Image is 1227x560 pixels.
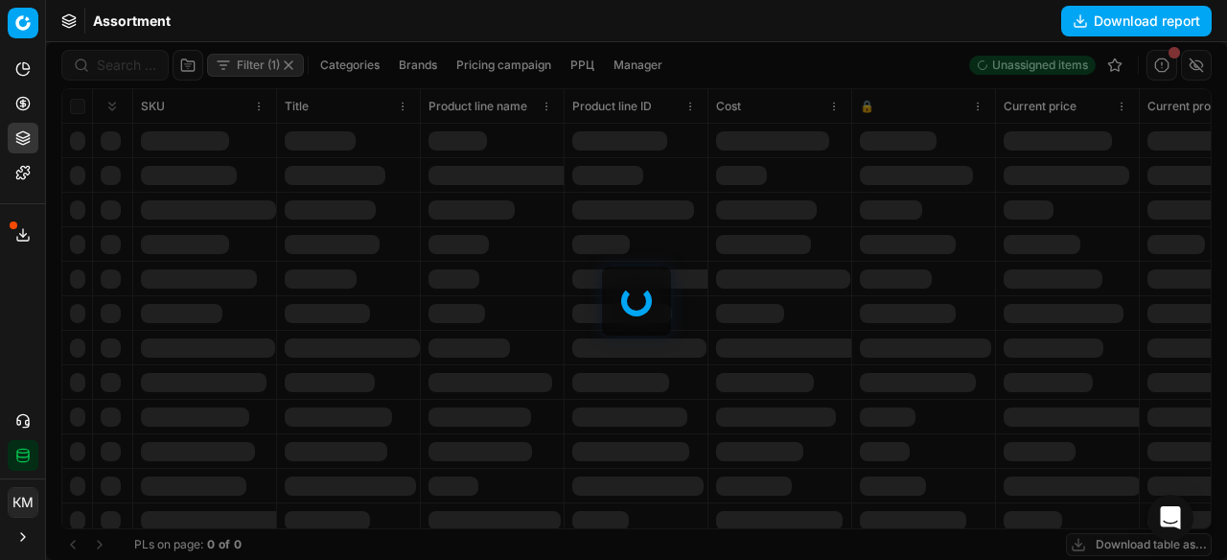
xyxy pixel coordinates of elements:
button: КM [8,487,38,518]
span: КM [9,488,37,517]
nav: breadcrumb [93,12,171,31]
button: Download report [1061,6,1212,36]
span: Assortment [93,12,171,31]
div: Open Intercom Messenger [1147,495,1193,541]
